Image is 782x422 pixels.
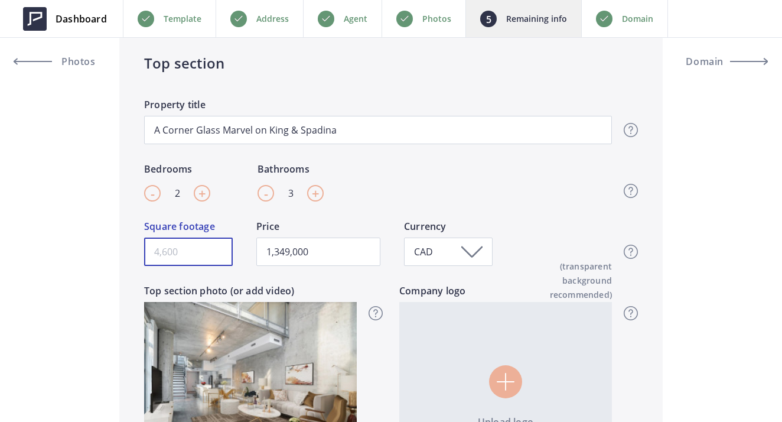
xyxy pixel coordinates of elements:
a: Dashboard [14,1,116,37]
label: Currency [404,219,493,238]
span: Photos [58,57,96,66]
label: Property title [144,98,612,116]
img: question [624,245,638,259]
p: Photos [422,12,451,26]
span: - [151,184,155,202]
label: Bathrooms [258,162,324,180]
label: Square footage [144,219,233,238]
input: 1,600,000 [256,238,380,266]
button: Domain [662,47,768,76]
a: Photos [14,47,120,76]
img: question [624,184,638,198]
img: question [369,306,383,320]
img: question [624,306,638,320]
span: (transparent background recommended) [509,259,612,302]
span: + [198,184,206,202]
span: - [264,184,268,202]
input: 4,600 [144,238,233,266]
img: question [624,123,638,137]
span: CAD [414,245,436,258]
label: Company logo [399,284,612,302]
span: + [312,184,320,202]
p: Agent [344,12,367,26]
p: Template [164,12,201,26]
span: Dashboard [56,12,107,26]
p: Remaining info [506,12,567,26]
label: Bedrooms [144,162,210,180]
label: Price [256,219,380,238]
p: Domain [622,12,653,26]
p: Address [256,12,289,26]
input: A location unlike any other [144,116,612,144]
label: Top section photo (or add video) [144,284,357,302]
span: Domain [686,57,724,66]
h4: Top section [144,53,638,74]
